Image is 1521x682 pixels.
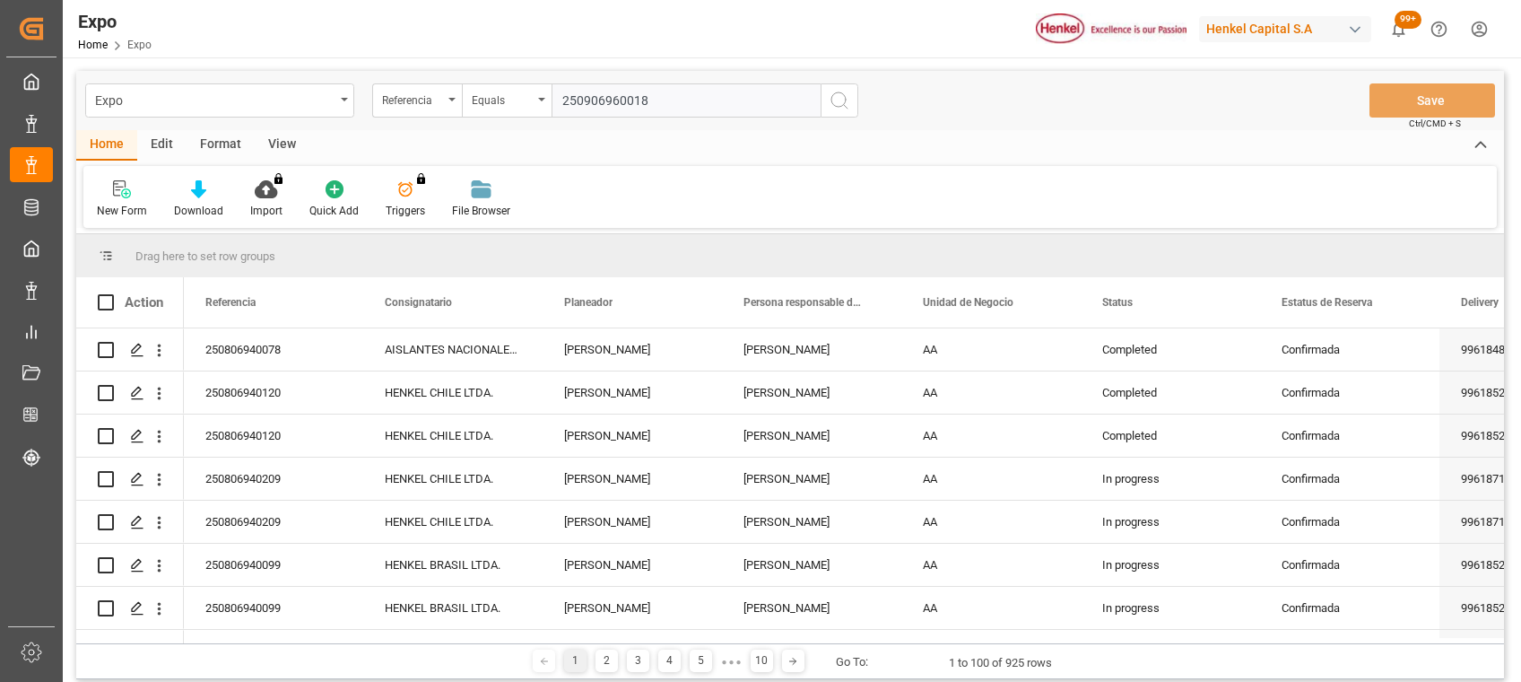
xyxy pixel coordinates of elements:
div: Confirmada [1282,415,1418,457]
div: Confirmada [1282,545,1418,586]
span: Persona responsable de seguimiento [743,296,864,309]
span: Unidad de Negocio [923,296,1013,309]
div: Press SPACE to select this row. [76,415,184,458]
div: Press SPACE to select this row. [76,587,184,630]
div: [PERSON_NAME] [543,458,722,500]
div: [PERSON_NAME] [543,544,722,586]
div: New Form [97,203,147,219]
div: Go To: [836,653,868,671]
div: In progress [1081,630,1260,672]
div: [PERSON_NAME] [722,544,901,586]
div: Home [76,130,137,161]
div: In progress [1081,544,1260,586]
div: Quick Add [309,203,359,219]
span: Planeador [564,296,613,309]
div: 250806940209 [184,501,363,543]
div: Press SPACE to select this row. [76,328,184,372]
div: 250806940209 [184,458,363,500]
div: 2 [595,650,618,672]
div: HENKEL CHILE LTDA. [363,415,543,457]
div: [PERSON_NAME] [543,372,722,414]
div: [PERSON_NAME] [722,630,901,672]
span: 99+ [1395,11,1421,29]
div: HENKEL CHILE LTDA. [363,458,543,500]
div: Press SPACE to select this row. [76,501,184,544]
div: Completed [1081,415,1260,457]
div: HENKEL BRASIL LTDA. [363,544,543,586]
div: Completed [1081,328,1260,371]
div: AA [901,328,1081,371]
div: Edit [137,130,187,161]
div: HENKEL GLOBAL SUPPLY CHAIN B.V [363,630,543,672]
button: Save [1369,83,1495,118]
div: Confirmada [1282,459,1418,500]
div: [PERSON_NAME] [722,587,901,629]
a: Home [78,39,108,51]
div: Press SPACE to select this row. [76,372,184,415]
div: Action [125,294,163,310]
div: 1 [564,650,587,672]
div: AA [901,415,1081,457]
div: Confirmada [1282,631,1418,672]
div: HENKEL CHILE LTDA. [363,372,543,414]
div: HENKEL CHILE LTDA. [363,501,543,543]
div: ● ● ● [721,655,741,669]
div: [PERSON_NAME] [543,630,722,672]
div: 1 to 100 of 925 rows [949,654,1052,672]
div: 4 [658,650,681,672]
div: 250806940078 [184,328,363,371]
span: Ctrl/CMD + S [1409,117,1461,130]
div: Press SPACE to select this row. [76,458,184,501]
div: 3 [627,650,649,672]
div: [PERSON_NAME] [722,501,901,543]
button: Help Center [1419,9,1459,49]
div: HENKEL BRASIL LTDA. [363,587,543,629]
div: Confirmada [1282,329,1418,371]
div: [PERSON_NAME] [543,328,722,371]
div: [PERSON_NAME] [722,415,901,457]
div: AA [901,587,1081,629]
div: 250806940099 [184,587,363,629]
button: search button [821,83,858,118]
button: Henkel Capital S.A [1199,12,1378,46]
div: [PERSON_NAME] [543,415,722,457]
button: open menu [85,83,354,118]
div: 10 [751,650,773,672]
div: Confirmada [1282,372,1418,414]
div: View [255,130,309,161]
div: [PERSON_NAME] [722,458,901,500]
div: [PERSON_NAME] [722,328,901,371]
div: File Browser [452,203,510,219]
div: 250806940120 [184,415,363,457]
span: Status [1102,296,1133,309]
div: 250906940020 [184,630,363,672]
div: 5 [690,650,712,672]
div: Expo [78,8,152,35]
div: [PERSON_NAME] [543,587,722,629]
div: AA [901,372,1081,414]
span: Referencia [205,296,256,309]
div: Equals [472,88,533,109]
img: Henkel%20logo.jpg_1689854090.jpg [1036,13,1186,45]
div: AA [901,544,1081,586]
button: show 101 new notifications [1378,9,1419,49]
div: Press SPACE to select this row. [76,544,184,587]
div: Henkel Capital S.A [1199,16,1371,42]
span: Drag here to set row groups [135,249,275,263]
div: Confirmada [1282,588,1418,629]
div: In progress [1081,458,1260,500]
div: AISLANTES NACIONALES SPA [363,328,543,371]
div: AA [901,630,1081,672]
div: AA [901,458,1081,500]
div: Completed [1081,372,1260,414]
div: Expo [95,88,335,110]
div: Referencia [382,88,443,109]
div: In progress [1081,587,1260,629]
button: open menu [372,83,462,118]
div: Press SPACE to select this row. [76,630,184,673]
div: [PERSON_NAME] [722,372,901,414]
div: [PERSON_NAME] [543,501,722,543]
div: Confirmada [1282,502,1418,543]
span: Estatus de Reserva [1282,296,1372,309]
input: Type to search [552,83,821,118]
